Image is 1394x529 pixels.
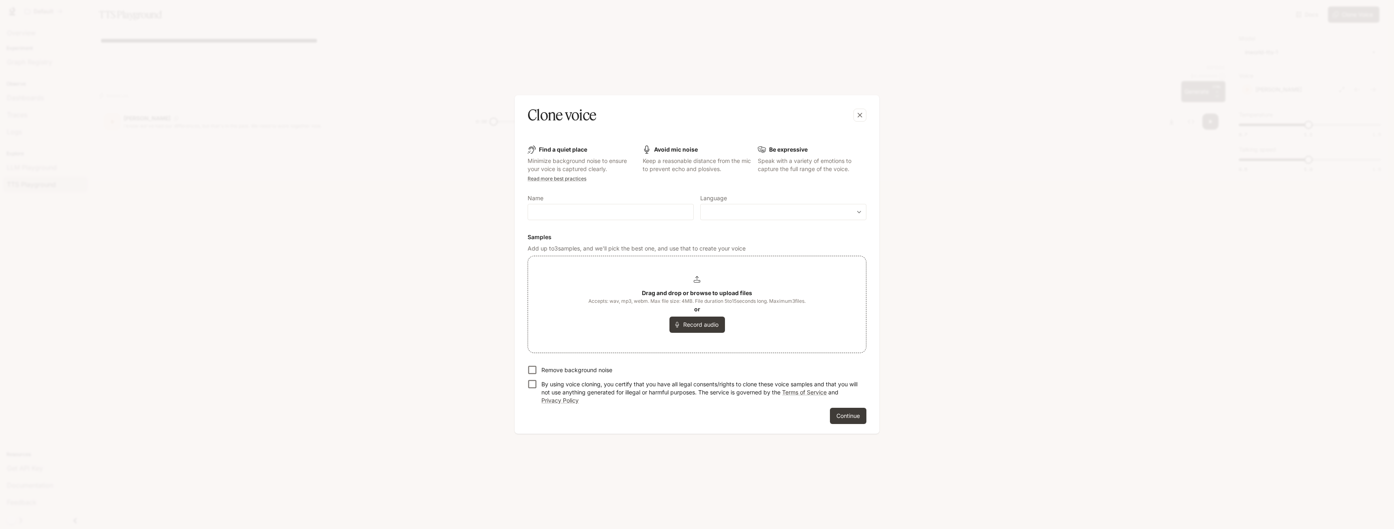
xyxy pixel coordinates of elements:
p: Keep a reasonable distance from the mic to prevent echo and plosives. [643,157,751,173]
p: By using voice cloning, you certify that you have all legal consents/rights to clone these voice ... [541,380,860,405]
b: Avoid mic noise [654,146,698,153]
h6: Samples [528,233,866,241]
b: Find a quiet place [539,146,587,153]
p: Minimize background noise to ensure your voice is captured clearly. [528,157,636,173]
p: Remove background noise [541,366,612,374]
a: Privacy Policy [541,397,579,404]
p: Language [700,195,727,201]
span: Accepts: wav, mp3, webm. Max file size: 4MB. File duration 5 to 15 seconds long. Maximum 3 files. [588,297,806,305]
a: Terms of Service [782,389,827,396]
button: Continue [830,408,866,424]
h5: Clone voice [528,105,596,125]
p: Add up to 3 samples, and we'll pick the best one, and use that to create your voice [528,244,866,253]
p: Speak with a variety of emotions to capture the full range of the voice. [758,157,866,173]
button: Record audio [669,317,725,333]
b: Be expressive [769,146,808,153]
b: Drag and drop or browse to upload files [642,289,752,296]
div: ​ [701,208,866,216]
b: or [694,306,700,313]
p: Name [528,195,543,201]
a: Read more best practices [528,176,586,182]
